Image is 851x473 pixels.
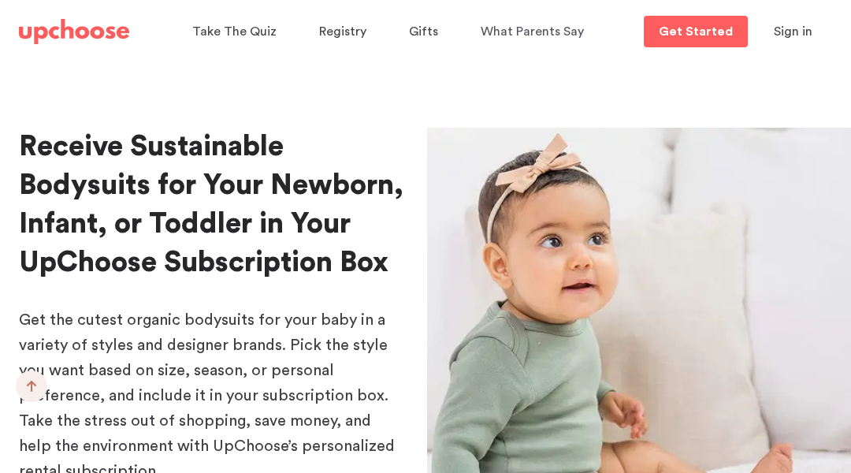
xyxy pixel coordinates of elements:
button: Sign in [754,16,832,47]
a: UpChoose [19,16,129,48]
img: UpChoose [19,19,129,44]
span: Receive Sustainable Bodysuits for Your Newborn, Infant, or Toddler in Your UpChoose Subscription Box [19,132,403,277]
span: Take The Quiz [192,25,277,38]
a: Registry [319,17,371,47]
span: Gifts [409,25,438,38]
a: Take The Quiz [192,17,281,47]
a: Gifts [409,17,443,47]
span: Sign in [774,25,812,38]
a: Get Started [644,16,748,47]
span: What Parents Say [481,25,584,38]
span: Registry [319,25,366,38]
a: What Parents Say [481,17,589,47]
p: Get Started [659,25,733,38]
